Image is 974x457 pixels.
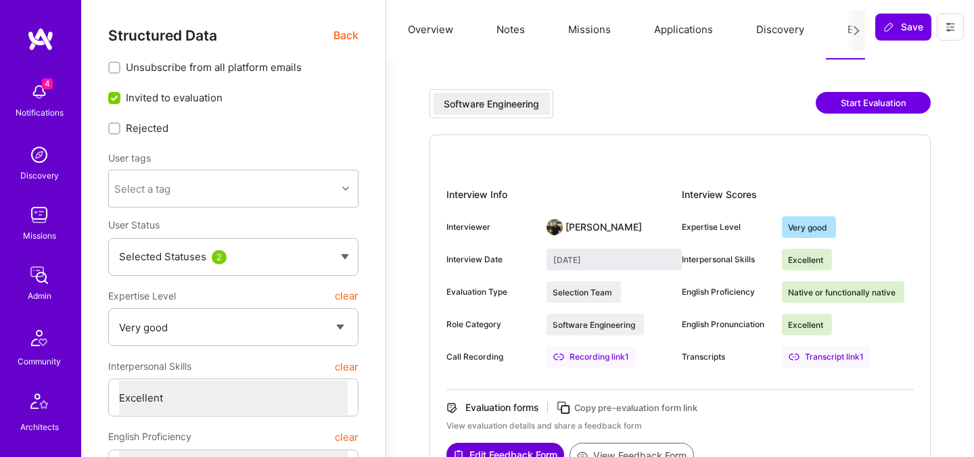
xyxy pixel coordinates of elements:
div: Recording link 1 [547,346,636,368]
div: Interview Scores [682,184,914,206]
i: icon Next [852,26,862,36]
span: User Status [108,219,160,231]
span: Structured Data [108,27,217,44]
i: icon Copy [556,400,572,416]
div: Interview Date [446,254,536,266]
div: Transcripts [682,351,771,363]
div: Missions [23,228,56,243]
img: discovery [26,141,53,168]
div: Expertise Level [682,221,771,233]
img: bell [26,78,53,105]
div: Call Recording [446,351,536,363]
div: Software Engineering [444,97,539,111]
span: English Proficiency [108,425,191,449]
div: Admin [28,289,51,303]
div: Architects [20,420,59,434]
img: logo [27,27,54,51]
button: clear [335,354,358,379]
span: 4 [42,78,53,89]
label: User tags [108,151,151,164]
button: clear [335,425,358,449]
button: clear [335,284,358,308]
span: Expertise Level [108,284,176,308]
div: Evaluation Type [446,286,536,298]
span: Unsubscribe from all platform emails [126,60,302,74]
span: Invited to evaluation [126,91,223,105]
div: 2 [212,250,227,264]
i: icon Chevron [342,185,349,192]
a: Transcript link1 [782,346,871,368]
span: Interpersonal Skills [108,354,191,379]
img: caret [341,254,349,260]
div: Role Category [446,318,536,331]
div: Select a tag [114,182,170,196]
span: Selected Statuses [119,250,206,263]
img: User Avatar [547,219,563,235]
a: Recording link1 [547,346,636,368]
img: teamwork [26,201,53,228]
div: Transcript link 1 [782,346,871,368]
div: [PERSON_NAME] [565,220,642,234]
span: Save [883,20,923,34]
div: Community [18,354,61,368]
img: admin teamwork [26,262,53,289]
img: Community [23,322,55,354]
div: Interpersonal Skills [682,254,771,266]
div: Discovery [20,168,59,183]
div: Notifications [16,105,64,120]
span: Back [333,27,358,44]
button: Start Evaluation [816,92,931,114]
div: Interviewer [446,221,536,233]
div: English Proficiency [682,286,771,298]
div: View evaluation details and share a feedback form [446,420,914,432]
div: English Pronunciation [682,318,771,331]
div: Copy pre-evaluation form link [574,401,697,415]
span: Rejected [126,121,168,135]
div: Interview Info [446,184,682,206]
div: Evaluation forms [465,401,539,414]
button: Save [875,14,931,41]
img: Architects [23,387,55,420]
